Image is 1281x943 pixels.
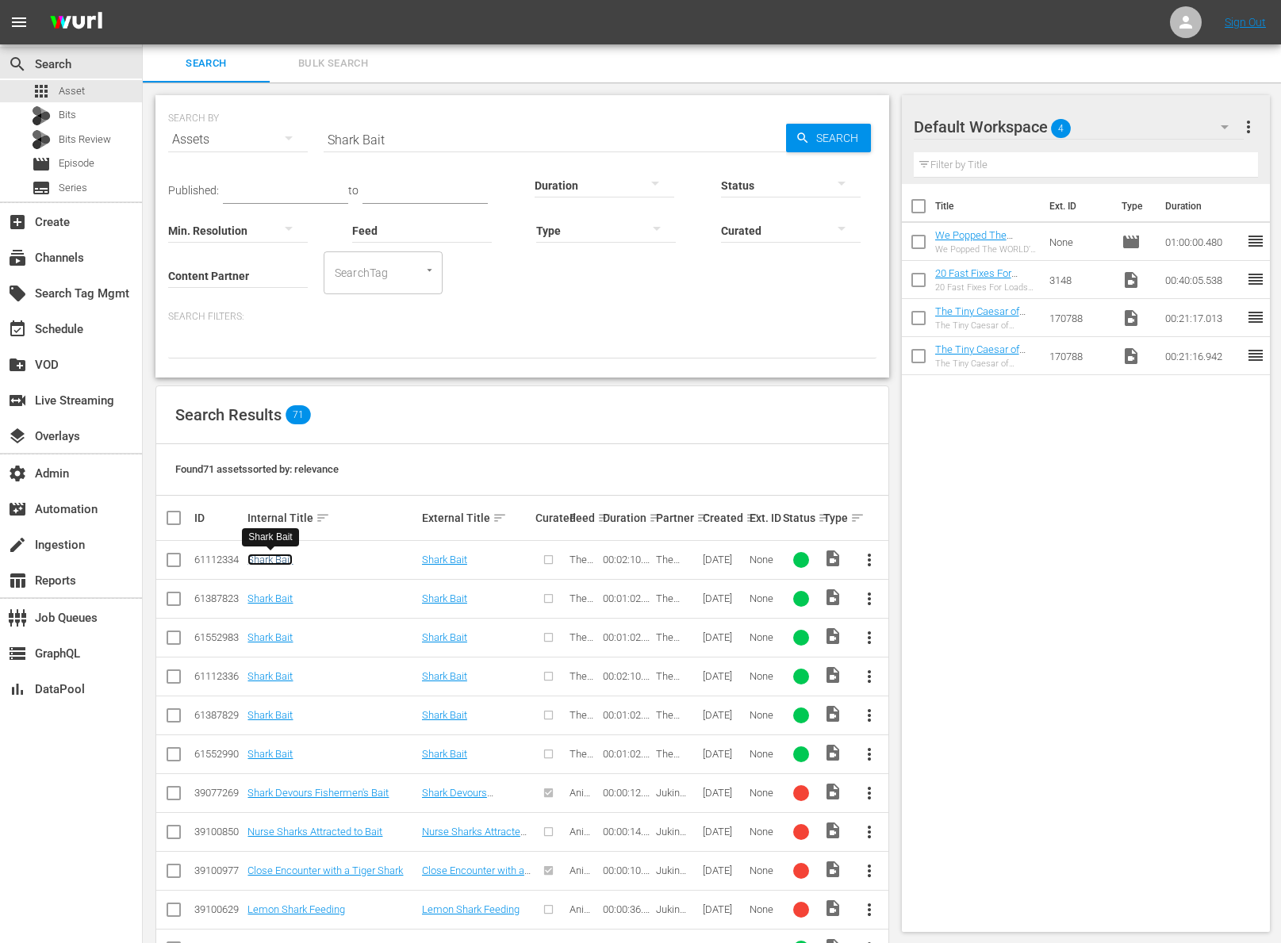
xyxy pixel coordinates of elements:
button: more_vert [850,580,888,618]
div: 00:00:36.870 [603,903,651,915]
div: [DATE] [703,826,745,838]
span: more_vert [860,900,879,919]
div: [DATE] [703,787,745,799]
button: more_vert [850,774,888,812]
span: The Preview Channel [656,709,692,745]
span: Video [823,549,842,568]
span: The Preview Channel MRSS Feed [570,748,598,831]
div: Bits Review [32,130,51,149]
div: 00:01:02.104 [603,631,651,643]
th: Title [935,184,1040,228]
span: Overlays [8,427,27,446]
span: sort [649,511,663,525]
div: 61552983 [194,631,243,643]
span: Series [32,178,51,197]
div: The Tiny Caesar of [GEOGRAPHIC_DATA] [935,358,1037,369]
div: 00:00:12.490 [603,787,651,799]
a: Sign Out [1225,16,1266,29]
a: Shark Bait [247,709,293,721]
a: Lemon Shark Feeding [422,903,520,915]
td: 3148 [1043,261,1116,299]
span: Episode [1122,232,1141,251]
div: 00:02:10.006 [603,670,651,682]
span: Jukin Media [656,864,686,888]
a: Shark Bait [247,592,293,604]
td: 00:40:05.538 [1159,261,1246,299]
span: sort [493,511,507,525]
td: 00:21:16.942 [1159,337,1246,375]
span: Video [823,588,842,607]
div: [DATE] [703,748,745,760]
span: Jukin Media [656,787,686,811]
span: Bits Review [59,132,111,148]
span: Jukin Media [656,826,686,849]
a: Nurse Sharks Attracted to Bait [422,826,527,849]
div: Internal Title [247,508,416,527]
span: Video [823,782,842,801]
div: 20 Fast Fixes For Loads Of Problems [935,282,1037,293]
span: Video [823,860,842,879]
span: The Preview Channel [656,748,692,784]
span: 71 [286,405,311,424]
div: 61387829 [194,709,243,721]
div: Ext. ID [750,512,778,524]
div: None [750,864,778,876]
span: Asset [59,83,85,99]
span: Ingestion [8,535,27,554]
span: Series [59,180,87,196]
span: Video [823,899,842,918]
span: reorder [1246,346,1265,365]
span: Animal Videos [570,787,595,834]
a: Lemon Shark Feeding [247,903,345,915]
div: None [750,592,778,604]
div: None [750,826,778,838]
div: 61387823 [194,592,243,604]
div: 39100977 [194,864,243,876]
div: None [750,748,778,760]
td: 01:00:00.480 [1159,223,1246,261]
div: [DATE] [703,864,745,876]
div: 00:01:02.104 [603,748,651,760]
th: Type [1112,184,1156,228]
span: Animal Videos [570,826,595,873]
div: None [750,903,778,915]
th: Duration [1156,184,1251,228]
span: Create [8,213,27,232]
div: 39077269 [194,787,243,799]
div: Feed [570,508,598,527]
a: Shark Bait [422,670,467,682]
span: The Preview Channel MRSS Feed [570,709,598,792]
a: Shark Devours Fishermen's Bait [247,787,389,799]
div: [DATE] [703,709,745,721]
a: The Tiny Caesar of [GEOGRAPHIC_DATA] [935,343,1031,367]
span: Video [823,627,842,646]
div: 00:01:02.688 [603,592,651,604]
button: more_vert [850,619,888,657]
span: Automation [8,500,27,519]
span: Published: [168,184,219,197]
span: The Preview Channel MRSS Feed [570,631,598,715]
td: None [1043,223,1116,261]
div: [DATE] [703,903,745,915]
div: Status [783,508,819,527]
div: Partner [656,508,698,527]
span: sort [818,511,832,525]
span: The Preview Channel MRSS Feed [570,670,598,753]
a: Shark Bait [247,670,293,682]
span: Found 71 assets sorted by: relevance [175,463,339,475]
span: The Preview Channel MRSS Feed [570,554,598,637]
span: Video [823,704,842,723]
div: Default Workspace [914,105,1245,149]
div: 00:02:10.006 [603,554,651,565]
div: Type [823,508,846,527]
div: None [750,670,778,682]
button: more_vert [850,813,888,851]
a: We Popped The WORLD’S LARGEST BALLOON! (40ft+) (Eps. 1-3) [935,229,1025,277]
span: Video [1122,347,1141,366]
span: Episode [59,155,94,171]
span: Episode [32,155,51,174]
span: more_vert [860,784,879,803]
span: The Preview Channel [656,631,692,667]
td: 00:21:17.013 [1159,299,1246,337]
span: more_vert [860,745,879,764]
